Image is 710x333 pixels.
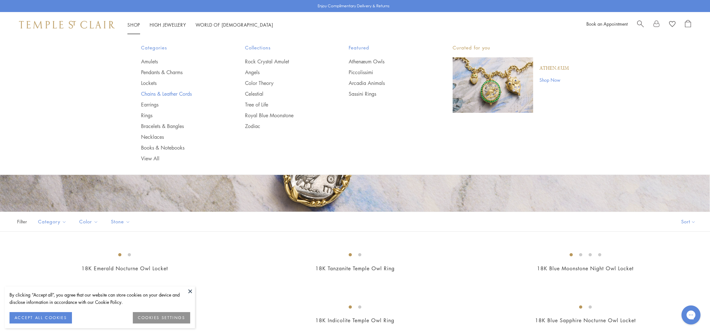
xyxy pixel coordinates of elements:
a: Necklaces [141,133,220,140]
a: World of [DEMOGRAPHIC_DATA]World of [DEMOGRAPHIC_DATA] [196,22,273,28]
div: By clicking “Accept all”, you agree that our website can store cookies on your device and disclos... [10,291,190,306]
a: Arcadia Animals [349,80,427,86]
a: Color Theory [245,80,324,86]
span: Stone [108,218,135,226]
a: Bracelets & Bangles [141,123,220,130]
span: Categories [141,44,220,52]
a: Chains & Leather Cords [141,90,220,97]
a: Piccolissimi [349,69,427,76]
a: High JewelleryHigh Jewellery [150,22,186,28]
a: 18K Emerald Nocturne Owl Locket [81,265,168,272]
a: View Wishlist [669,20,675,29]
a: Celestial [245,90,324,97]
button: Category [33,215,71,229]
a: Rock Crystal Amulet [245,58,324,65]
span: Category [35,218,71,226]
button: ACCEPT ALL COOKIES [10,312,72,323]
a: 18K Blue Sapphire Nocturne Owl Locket [535,317,636,324]
a: Amulets [141,58,220,65]
span: Color [76,218,103,226]
a: 18K Blue Moonstone Night Owl Locket [537,265,634,272]
a: Pendants & Charms [141,69,220,76]
span: Featured [349,44,427,52]
a: Rings [141,112,220,119]
a: 18K Tanzanite Temple Owl Ring [315,265,395,272]
a: Angels [245,69,324,76]
nav: Main navigation [127,21,273,29]
button: COOKIES SETTINGS [133,312,190,323]
a: Sassini Rings [349,90,427,97]
a: Earrings [141,101,220,108]
a: Royal Blue Moonstone [245,112,324,119]
a: Shop Now [539,76,569,83]
a: Athenæum Owls [349,58,427,65]
button: Stone [106,215,135,229]
a: ShopShop [127,22,140,28]
a: Zodiac [245,123,324,130]
a: Open Shopping Bag [685,20,691,29]
a: Tree of Life [245,101,324,108]
p: Curated for you [453,44,569,52]
img: Temple St. Clair [19,21,115,29]
span: Collections [245,44,324,52]
button: Color [74,215,103,229]
button: Show sort by [667,212,710,231]
iframe: Gorgias live chat messenger [678,303,704,327]
a: Book an Appointment [586,21,628,27]
a: Lockets [141,80,220,86]
a: View All [141,155,220,162]
a: Athenæum [539,65,569,72]
a: 18K Indicolite Temple Owl Ring [315,317,394,324]
a: Books & Notebooks [141,144,220,151]
a: Search [637,20,644,29]
p: Enjoy Complimentary Delivery & Returns [318,3,390,9]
